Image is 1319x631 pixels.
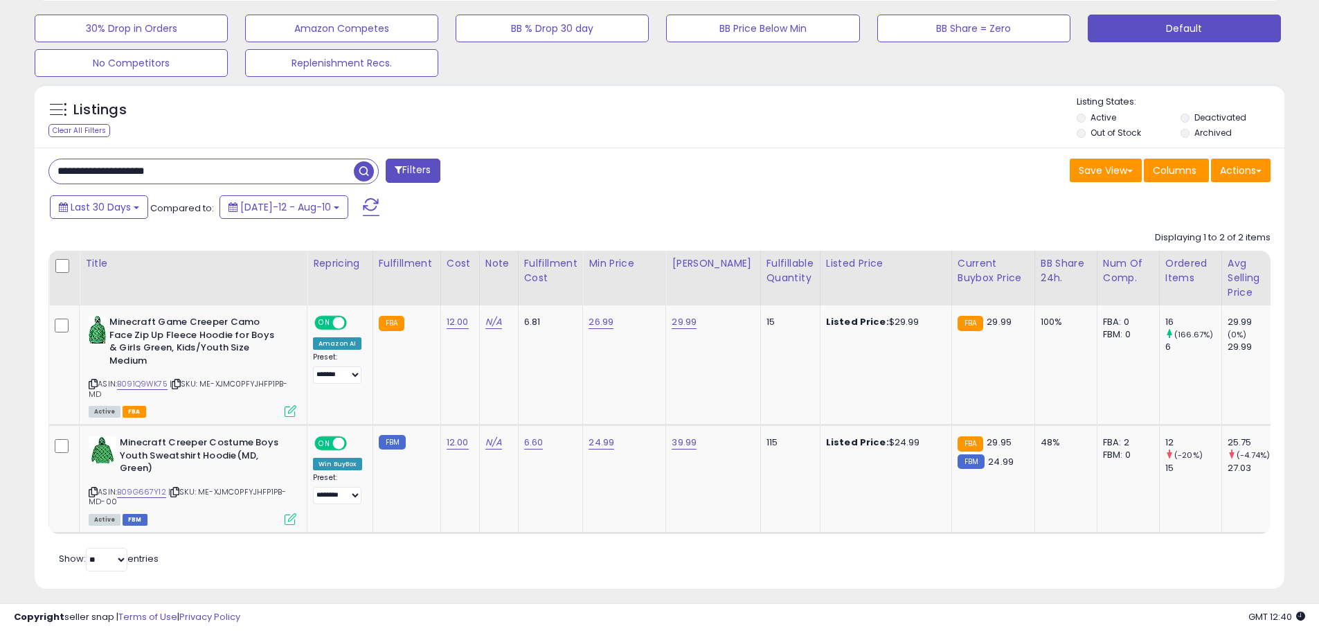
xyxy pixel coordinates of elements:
div: Title [85,256,301,271]
span: Show: entries [59,552,159,565]
button: Default [1088,15,1281,42]
div: FBM: 0 [1103,449,1149,461]
b: Listed Price: [826,436,889,449]
small: (0%) [1228,329,1247,340]
button: BB Share = Zero [877,15,1070,42]
span: Last 30 Days [71,200,131,214]
span: | SKU: ME-XJMC0PFYJHFP1PB-MD [89,378,287,399]
button: No Competitors [35,49,228,77]
div: Repricing [313,256,367,271]
button: Save View [1070,159,1142,182]
div: 29.99 [1228,341,1284,353]
span: Compared to: [150,202,214,215]
a: 24.99 [589,436,614,450]
a: N/A [485,436,502,450]
span: 29.99 [987,315,1012,328]
h5: Listings [73,100,127,120]
div: 15 [1165,462,1221,474]
div: Win BuyBox [313,458,362,470]
div: seller snap | | [14,611,240,624]
a: 6.60 [524,436,544,450]
button: Filters [386,159,440,183]
small: FBM [379,435,406,450]
a: 12.00 [447,436,469,450]
div: 15 [766,316,809,328]
div: BB Share 24h. [1041,256,1091,285]
span: FBM [123,514,147,526]
div: $24.99 [826,436,941,449]
div: 48% [1041,436,1086,449]
label: Archived [1194,127,1232,139]
div: 115 [766,436,809,449]
a: Privacy Policy [179,610,240,623]
button: [DATE]-12 - Aug-10 [219,195,348,219]
div: FBM: 0 [1103,328,1149,341]
span: 2025-09-10 12:40 GMT [1248,610,1305,623]
label: Active [1091,112,1116,123]
small: (166.67%) [1174,329,1213,340]
small: FBA [958,316,983,331]
div: ASIN: [89,436,296,524]
div: Min Price [589,256,660,271]
div: Clear All Filters [48,124,110,137]
button: Actions [1211,159,1271,182]
div: Num of Comp. [1103,256,1154,285]
span: ON [316,317,333,329]
p: Listing States: [1077,96,1284,109]
small: (-4.74%) [1237,450,1270,461]
div: Preset: [313,473,362,504]
button: BB Price Below Min [666,15,859,42]
span: OFF [345,317,367,329]
div: Avg Selling Price [1228,256,1278,300]
button: BB % Drop 30 day [456,15,649,42]
div: Note [485,256,512,271]
button: Replenishment Recs. [245,49,438,77]
small: FBM [958,454,985,469]
strong: Copyright [14,610,64,623]
div: Listed Price [826,256,946,271]
div: 29.99 [1228,316,1284,328]
button: 30% Drop in Orders [35,15,228,42]
span: Columns [1153,163,1196,177]
button: Columns [1144,159,1209,182]
div: Amazon AI [313,337,361,350]
div: 100% [1041,316,1086,328]
div: ASIN: [89,316,296,416]
div: Fulfillable Quantity [766,256,814,285]
a: 12.00 [447,315,469,329]
div: $29.99 [826,316,941,328]
div: 16 [1165,316,1221,328]
a: 29.99 [672,315,697,329]
div: Fulfillment Cost [524,256,577,285]
div: 25.75 [1228,436,1284,449]
span: 29.95 [987,436,1012,449]
small: FBA [379,316,404,331]
img: 61aCRnqQXDL._SL40_.jpg [89,316,106,344]
div: [PERSON_NAME] [672,256,754,271]
div: Fulfillment [379,256,435,271]
a: 26.99 [589,315,613,329]
a: 39.99 [672,436,697,450]
div: 6 [1165,341,1221,353]
div: 27.03 [1228,462,1284,474]
div: Current Buybox Price [958,256,1029,285]
small: (-20%) [1174,450,1203,461]
div: 12 [1165,436,1221,449]
span: ON [316,438,333,450]
b: Minecraft Game Creeper Camo Face Zip Up Fleece Hoodie for Boys & Girls Green, Kids/Youth Size Medium [109,316,278,371]
small: FBA [958,436,983,452]
div: Ordered Items [1165,256,1216,285]
label: Out of Stock [1091,127,1141,139]
label: Deactivated [1194,112,1246,123]
a: B09G667Y12 [117,486,166,498]
span: OFF [345,438,367,450]
div: FBA: 2 [1103,436,1149,449]
a: B091Q9WK75 [117,378,168,390]
div: FBA: 0 [1103,316,1149,328]
div: Displaying 1 to 2 of 2 items [1155,231,1271,245]
span: FBA [123,406,146,418]
span: All listings currently available for purchase on Amazon [89,406,120,418]
button: Last 30 Days [50,195,148,219]
a: Terms of Use [118,610,177,623]
button: Amazon Competes [245,15,438,42]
